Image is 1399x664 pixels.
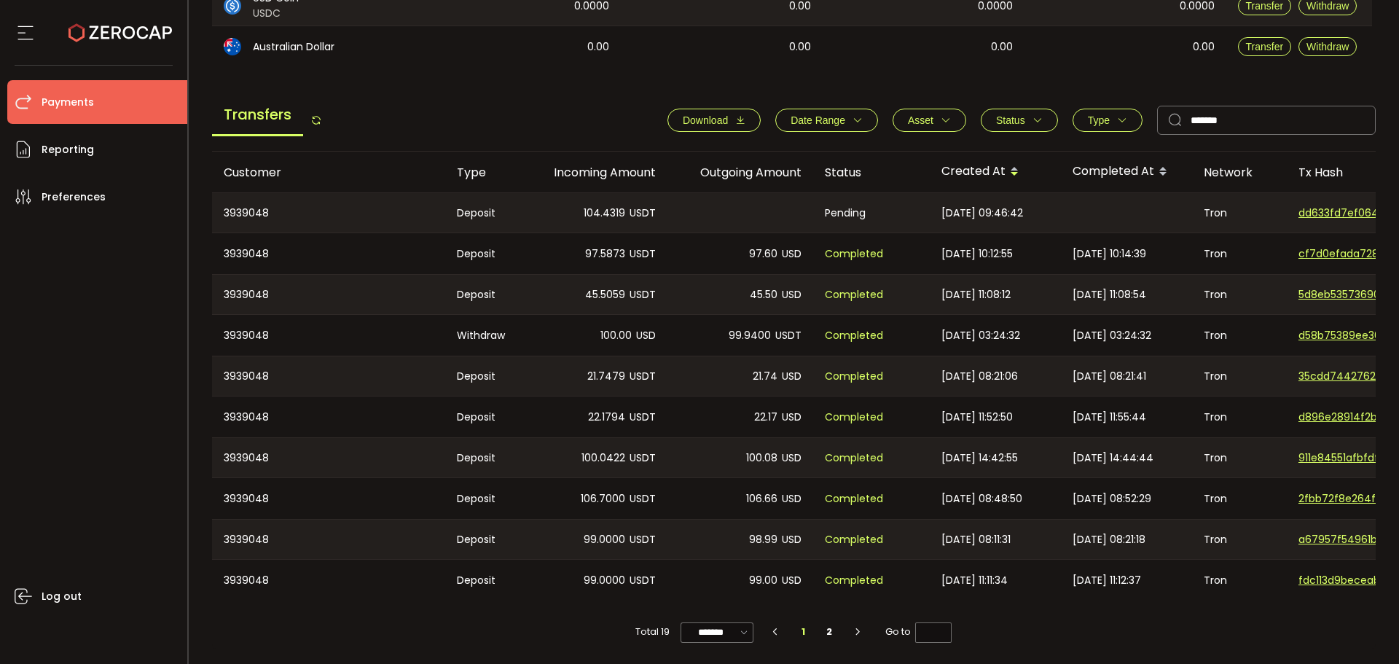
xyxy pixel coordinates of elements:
[1192,233,1287,274] div: Tron
[782,286,802,303] span: USD
[667,164,813,181] div: Outgoing Amount
[1298,37,1357,56] button: Withdraw
[991,39,1013,55] span: 0.00
[749,531,777,548] span: 98.99
[791,622,817,642] li: 1
[1061,160,1192,184] div: Completed At
[749,572,777,589] span: 99.00
[1073,450,1153,466] span: [DATE] 14:44:44
[1073,109,1143,132] button: Type
[1073,286,1146,303] span: [DATE] 11:08:54
[224,38,241,55] img: aud_portfolio.svg
[1073,409,1146,426] span: [DATE] 11:55:44
[816,622,842,642] li: 2
[522,164,667,181] div: Incoming Amount
[683,114,728,126] span: Download
[445,356,522,396] div: Deposit
[212,438,445,477] div: 3939048
[782,450,802,466] span: USD
[600,327,632,344] span: 100.00
[746,450,777,466] span: 100.08
[212,315,445,356] div: 3939048
[941,409,1013,426] span: [DATE] 11:52:50
[825,450,883,466] span: Completed
[1238,37,1292,56] button: Transfer
[1192,438,1287,477] div: Tron
[1073,491,1151,507] span: [DATE] 08:52:29
[635,622,670,642] span: Total 19
[941,572,1008,589] span: [DATE] 11:11:34
[212,397,445,437] div: 3939048
[775,109,878,132] button: Date Range
[667,109,761,132] button: Download
[908,114,933,126] span: Asset
[212,560,445,601] div: 3939048
[584,205,625,222] span: 104.4319
[630,491,656,507] span: USDT
[1326,594,1399,664] iframe: Chat Widget
[825,409,883,426] span: Completed
[585,286,625,303] span: 45.5059
[587,39,609,55] span: 0.00
[941,491,1022,507] span: [DATE] 08:48:50
[789,39,811,55] span: 0.00
[445,520,522,559] div: Deposit
[584,572,625,589] span: 99.0000
[581,450,625,466] span: 100.0422
[1073,327,1151,344] span: [DATE] 03:24:32
[630,531,656,548] span: USDT
[636,327,656,344] span: USD
[750,286,777,303] span: 45.50
[941,327,1020,344] span: [DATE] 03:24:32
[630,572,656,589] span: USDT
[42,92,94,113] span: Payments
[253,39,334,55] span: Australian Dollar
[588,409,625,426] span: 22.1794
[1073,572,1141,589] span: [DATE] 11:12:37
[930,160,1061,184] div: Created At
[585,246,625,262] span: 97.5873
[825,491,883,507] span: Completed
[253,6,299,21] span: USDC
[775,327,802,344] span: USDT
[1192,356,1287,396] div: Tron
[42,586,82,607] span: Log out
[212,520,445,559] div: 3939048
[1192,275,1287,314] div: Tron
[445,478,522,519] div: Deposit
[729,327,771,344] span: 99.9400
[981,109,1058,132] button: Status
[1073,246,1146,262] span: [DATE] 10:14:39
[445,315,522,356] div: Withdraw
[825,368,883,385] span: Completed
[1088,114,1110,126] span: Type
[42,139,94,160] span: Reporting
[445,560,522,601] div: Deposit
[630,205,656,222] span: USDT
[791,114,845,126] span: Date Range
[782,368,802,385] span: USD
[42,187,106,208] span: Preferences
[746,491,777,507] span: 106.66
[825,246,883,262] span: Completed
[1306,41,1349,52] span: Withdraw
[825,531,883,548] span: Completed
[941,205,1023,222] span: [DATE] 09:46:42
[212,478,445,519] div: 3939048
[825,205,866,222] span: Pending
[630,450,656,466] span: USDT
[1192,560,1287,601] div: Tron
[212,95,303,136] span: Transfers
[445,438,522,477] div: Deposit
[941,368,1018,385] span: [DATE] 08:21:06
[581,491,625,507] span: 106.7000
[445,233,522,274] div: Deposit
[1192,164,1287,181] div: Network
[630,368,656,385] span: USDT
[445,193,522,233] div: Deposit
[630,246,656,262] span: USDT
[1073,368,1146,385] span: [DATE] 08:21:41
[584,531,625,548] span: 99.0000
[212,233,445,274] div: 3939048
